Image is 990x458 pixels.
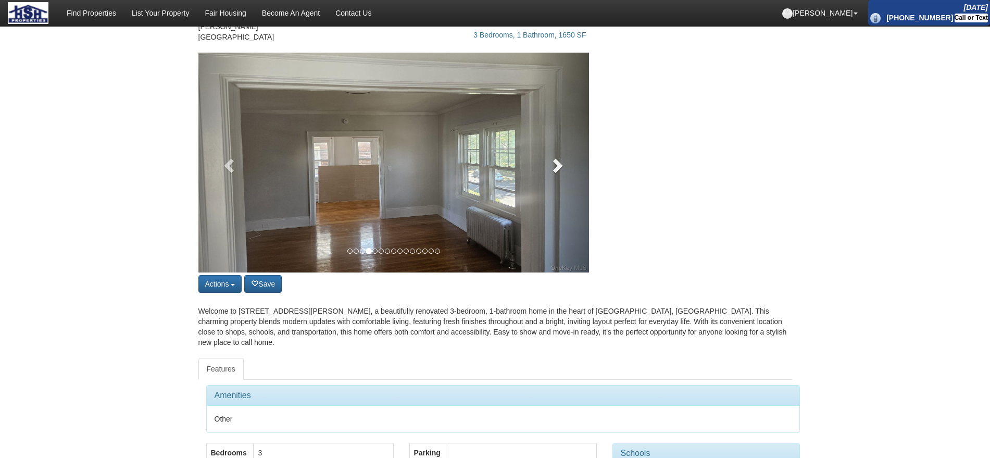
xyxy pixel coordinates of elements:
[207,406,799,432] div: Other
[621,449,792,458] h3: Schools
[198,358,244,380] a: Features
[870,13,881,23] img: phone_icon.png
[244,275,282,293] button: Save
[215,391,792,400] h3: Amenities
[782,8,793,19] img: default-profile.png
[955,14,988,22] div: Call or Text
[964,3,988,11] i: [DATE]
[300,19,589,40] div: 3 Bedrooms, 1 Bathroom, 1650 SF
[886,14,953,22] b: [PHONE_NUMBER]
[198,275,242,293] button: Actions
